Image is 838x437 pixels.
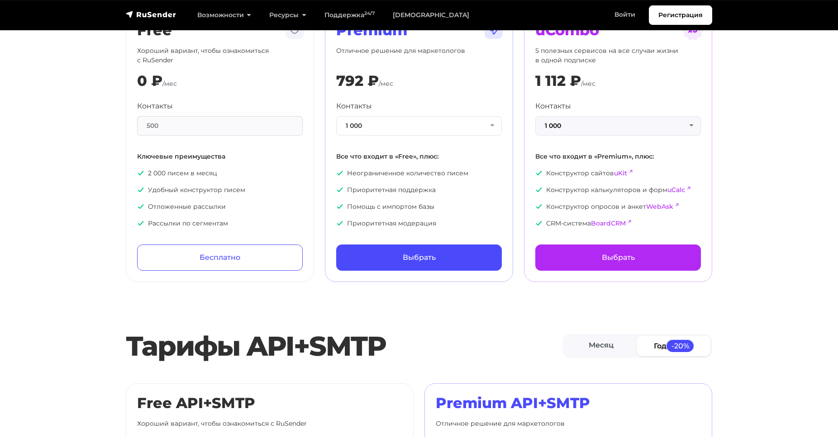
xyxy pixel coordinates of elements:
img: icon-ok.svg [535,169,543,177]
img: icon-ok.svg [336,220,343,227]
div: 1 112 ₽ [535,72,581,89]
p: Помощь с импортом базы [336,202,502,211]
p: CRM-система [535,219,701,228]
img: icon-ok.svg [137,186,144,193]
a: Бесплатно [137,244,303,271]
button: 1 000 [336,116,502,136]
img: icon-ok.svg [137,203,144,210]
label: Контакты [137,101,173,112]
a: Месяц [564,336,638,356]
img: icon-ok.svg [137,169,144,177]
label: Контакты [535,101,571,112]
span: /мес [162,80,177,88]
p: Конструктор опросов и анкет [535,202,701,211]
button: 1 000 [535,116,701,136]
h2: Premium [336,22,502,39]
img: RuSender [126,10,176,19]
p: Конструктор калькуляторов и форм [535,185,701,195]
span: -20% [667,340,694,352]
h2: Free [137,22,303,39]
a: uCalc [667,186,685,194]
img: icon-ok.svg [535,203,543,210]
a: Выбрать [336,244,502,271]
p: Ключевые преимущества [137,152,303,161]
img: icon-ok.svg [336,203,343,210]
img: icon-ok.svg [535,186,543,193]
img: icon-ok.svg [137,220,144,227]
p: Хороший вариант, чтобы ознакомиться с RuSender [137,46,303,65]
a: Ресурсы [260,6,315,24]
a: [DEMOGRAPHIC_DATA] [384,6,478,24]
p: Приоритетная модерация [336,219,502,228]
h2: Free API+SMTP [137,395,402,412]
p: Отложенные рассылки [137,202,303,211]
img: icon-ok.svg [535,220,543,227]
span: /мес [581,80,595,88]
p: Приоритетная поддержка [336,185,502,195]
a: Возможности [188,6,260,24]
h2: uCombo [535,22,701,39]
img: icon-ok.svg [336,169,343,177]
p: Рассылки по сегментам [137,219,303,228]
span: /мес [379,80,393,88]
h2: Тарифы API+SMTP [126,330,562,362]
p: Все что входит в «Free», плюс: [336,152,502,161]
p: 5 полезных сервисов на все случаи жизни в одной подписке [535,46,701,65]
a: Регистрация [649,5,712,25]
p: Конструктор сайтов [535,169,701,178]
label: Контакты [336,101,372,112]
p: Отличное решение для маркетологов [336,46,502,65]
a: WebAsk [646,202,673,211]
a: Войти [605,5,644,24]
h2: Premium API+SMTP [436,395,701,412]
a: uKit [614,169,627,177]
p: Неограниченное количество писем [336,169,502,178]
sup: 24/7 [364,10,375,16]
a: Поддержка24/7 [315,6,384,24]
img: icon-ok.svg [336,186,343,193]
p: Удобный конструктор писем [137,185,303,195]
a: Выбрать [535,244,701,271]
div: 0 ₽ [137,72,162,89]
a: BoardCRM [591,219,626,227]
p: Все что входит в «Premium», плюс: [535,152,701,161]
a: Год [637,336,710,356]
p: Хороший вариант, чтобы ознакомиться с RuSender [137,419,402,428]
p: 2 000 писем в месяц [137,169,303,178]
div: 792 ₽ [336,72,379,89]
p: Отличное решение для маркетологов [436,419,701,428]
